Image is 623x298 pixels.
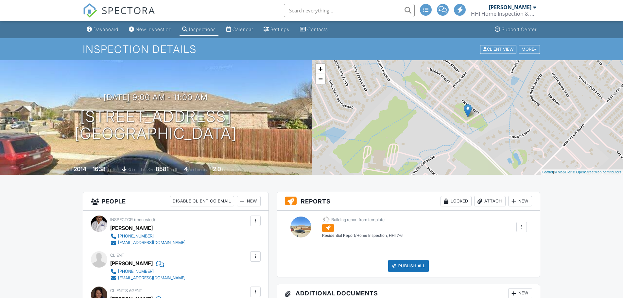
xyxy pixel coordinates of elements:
[316,64,325,74] a: Zoom in
[322,233,403,238] div: Residential Report/Home Inspection, HHI 7-6
[110,217,133,222] span: Inspector
[74,166,86,172] div: 2014
[388,260,429,272] div: Publish All
[297,24,331,36] a: Contacts
[170,196,234,206] div: Disable Client CC Email
[184,166,188,172] div: 4
[542,170,553,174] a: Leaflet
[316,74,325,84] a: Zoom out
[94,26,118,32] div: Dashboard
[110,233,185,239] a: [PHONE_NUMBER]
[83,3,97,18] img: The Best Home Inspection Software - Spectora
[128,167,135,172] span: slab
[480,45,516,54] div: Client View
[83,192,268,211] h3: People
[222,167,241,172] span: bathrooms
[118,240,185,245] div: [EMAIL_ADDRESS][DOMAIN_NAME]
[479,46,518,51] a: Client View
[180,24,218,36] a: Inspections
[213,166,221,172] div: 2.0
[110,268,185,275] a: [PHONE_NUMBER]
[554,170,572,174] a: © MapTiler
[233,26,253,32] div: Calendar
[277,192,540,211] h3: Reports
[441,196,472,206] div: Locked
[541,169,623,175] div: |
[141,167,155,172] span: Lot Size
[489,4,531,10] div: [PERSON_NAME]
[83,44,541,55] h1: Inspection Details
[107,167,116,172] span: sq. ft.
[189,167,207,172] span: bedrooms
[118,234,154,239] div: [PHONE_NUMBER]
[189,26,216,32] div: Inspections
[110,239,185,246] a: [EMAIL_ADDRESS][DOMAIN_NAME]
[284,4,415,17] input: Search everything...
[573,170,621,174] a: © OpenStreetMap contributors
[502,26,537,32] div: Support Center
[156,166,169,172] div: 8581
[110,258,153,268] div: [PERSON_NAME]
[136,26,172,32] div: New Inspection
[84,24,121,36] a: Dashboard
[110,275,185,281] a: [EMAIL_ADDRESS][DOMAIN_NAME]
[508,196,532,206] div: New
[471,10,536,17] div: HHI Home Inspection & Pest Control
[134,217,155,222] span: (requested)
[322,216,330,224] img: loading-93afd81d04378562ca97960a6d0abf470c8f8241ccf6a1b4da771bf876922d1b.gif
[110,288,142,293] span: Client's Agent
[237,196,261,206] div: New
[170,167,178,172] span: sq.ft.
[83,9,155,23] a: SPECTORA
[102,3,155,17] span: SPECTORA
[118,275,185,281] div: [EMAIL_ADDRESS][DOMAIN_NAME]
[519,45,540,54] div: More
[474,196,506,206] div: Attach
[118,269,154,274] div: [PHONE_NUMBER]
[110,253,124,258] span: Client
[307,26,328,32] div: Contacts
[331,217,388,222] div: Building report from template...
[270,26,289,32] div: Settings
[110,223,153,233] div: [PERSON_NAME]
[104,93,208,102] h3: [DATE] 9:00 am - 11:00 am
[93,166,106,172] div: 1638
[261,24,292,36] a: Settings
[224,24,256,36] a: Calendar
[65,167,73,172] span: Built
[126,24,174,36] a: New Inspection
[492,24,539,36] a: Support Center
[75,108,237,143] h1: [STREET_ADDRESS] [GEOGRAPHIC_DATA]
